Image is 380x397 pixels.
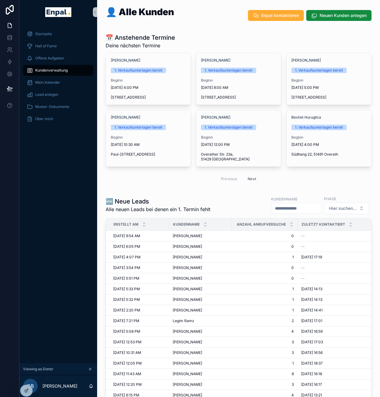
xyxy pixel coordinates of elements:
[113,287,165,291] a: [DATE] 5:33 PM
[205,68,253,73] div: 1. Verkaufsunterlagen bereit
[173,276,228,281] a: [PERSON_NAME]
[173,350,228,355] a: [PERSON_NAME]
[173,234,202,238] span: [PERSON_NAME]
[35,68,68,73] span: Kundenverwaltung
[295,68,343,73] div: 1. Verkaufsunterlagen bereit
[173,308,202,313] span: [PERSON_NAME]
[35,56,64,61] span: Offene Aufgaben
[235,265,294,270] span: 0
[113,276,139,281] span: [DATE] 5:51 PM
[23,101,93,112] a: Muster-Dokumente
[201,85,276,90] span: [DATE] 8:00 AM
[324,203,369,214] button: Select Button
[106,197,210,206] h1: 🆕 Neue Leads
[173,222,200,227] span: Kundenname
[301,382,322,387] span: [DATE] 16:17
[301,372,370,376] a: [DATE] 16:18
[113,318,139,323] span: [DATE] 7:21 PM
[235,234,294,238] span: 0
[235,244,294,249] a: 0
[201,152,276,162] span: Overather Str. 23a, 51429 [GEOGRAPHIC_DATA]
[113,265,165,270] a: [DATE] 3:54 PM
[201,135,276,140] span: Beginn
[301,287,322,291] span: [DATE] 14:13
[113,361,165,366] a: [DATE] 12:05 PM
[201,95,276,100] span: [STREET_ADDRESS]
[301,318,370,323] a: [DATE] 17:01
[201,78,276,83] span: Beginn
[235,372,294,376] a: 8
[35,116,53,121] span: Über mich
[113,234,140,238] span: [DATE] 9:54 AM
[113,340,165,345] a: [DATE] 12:53 PM
[23,367,53,372] span: Viewing as Dieter
[173,287,228,291] a: [PERSON_NAME]
[201,58,230,63] span: [PERSON_NAME]
[113,361,142,366] span: [DATE] 12:05 PM
[111,115,140,120] a: [PERSON_NAME]
[301,382,370,387] a: [DATE] 16:17
[113,329,165,334] a: [DATE] 5:08 PM
[23,113,93,124] a: Über mich
[291,115,321,120] a: Bexhet Huruglica
[173,255,202,260] span: [PERSON_NAME]
[291,78,366,83] span: Beginn
[173,329,202,334] span: [PERSON_NAME]
[173,297,202,302] span: [PERSON_NAME]
[235,382,294,387] a: 3
[301,265,370,270] a: --
[235,287,294,291] span: 1
[173,255,228,260] a: [PERSON_NAME]
[201,142,276,147] span: [DATE] 12:00 PM
[235,329,294,334] a: 4
[235,318,294,323] a: 2
[173,372,228,376] a: [PERSON_NAME]
[113,244,165,249] a: [DATE] 6:05 PM
[113,382,165,387] a: [DATE] 12:20 PM
[301,361,370,366] a: [DATE] 18:37
[173,308,228,313] a: [PERSON_NAME]
[301,265,305,270] span: --
[106,33,175,42] h1: 📅 Anstehende Termine
[111,85,186,90] span: [DATE] 4:00 PM
[113,297,165,302] a: [DATE] 5:32 PM
[113,287,140,291] span: [DATE] 5:33 PM
[111,152,186,157] span: Paul-[STREET_ADDRESS]
[301,329,323,334] span: [DATE] 16:59
[106,206,210,213] span: Alle neuen Leads bei denen ein 1. Termin fehlt
[301,329,370,334] a: [DATE] 16:59
[35,92,58,97] span: Lead anlegen
[111,95,186,100] span: [STREET_ADDRESS]
[291,152,366,157] span: Südhang 22, 51491 Overath
[106,42,175,49] span: Deine nächsten Termine
[301,234,305,238] span: --
[113,340,141,345] span: [DATE] 12:53 PM
[23,89,93,100] a: Lead anlegen
[235,276,294,281] a: 0
[114,125,162,130] div: 1. Verkaufsunterlagen bereit
[45,7,71,17] img: App logo
[235,340,294,345] a: 3
[301,361,323,366] span: [DATE] 18:37
[301,350,323,355] span: [DATE] 16:56
[111,58,140,63] a: [PERSON_NAME]
[301,308,370,313] a: [DATE] 14:41
[301,350,370,355] a: [DATE] 16:56
[248,10,304,21] button: Enpal kontaktieren
[113,350,141,355] span: [DATE] 10:31 AM
[306,10,372,21] button: Neuen Kunden anlegen
[301,372,322,376] span: [DATE] 16:18
[301,340,370,345] a: [DATE] 17:03
[291,142,366,147] span: [DATE] 4:00 PM
[235,361,294,366] span: 1
[111,78,186,83] span: Beginn
[235,255,294,260] a: 1
[243,174,260,183] button: Next
[291,135,366,140] span: Beginn
[111,135,186,140] span: Beginn
[291,85,366,90] span: [DATE] 5:00 PM
[113,265,140,270] span: [DATE] 3:54 PM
